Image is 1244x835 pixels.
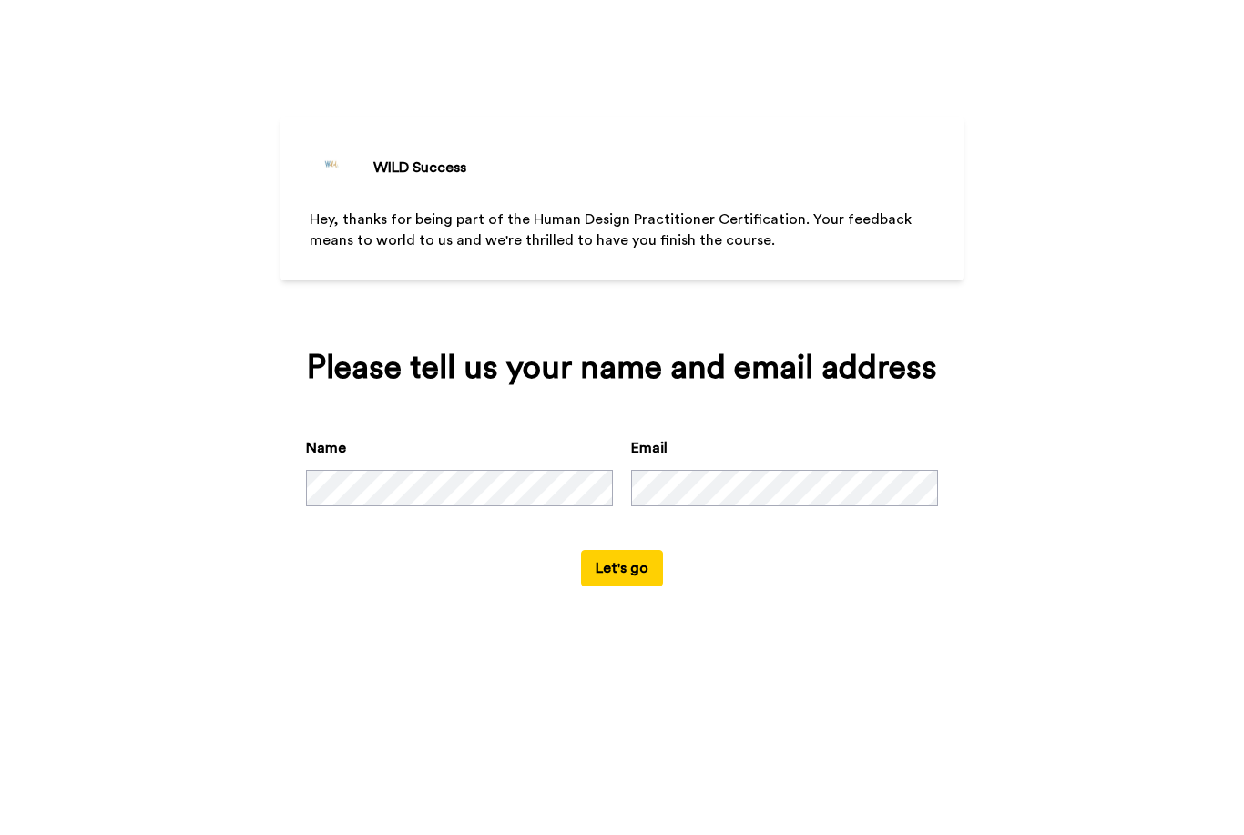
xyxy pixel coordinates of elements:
div: Please tell us your name and email address [306,350,938,386]
span: Hey, thanks for being part of the Human Design Practitioner Certification. Your feedback means to... [310,212,915,248]
button: Let's go [581,550,663,586]
label: Email [631,437,668,459]
div: WILD Success [373,157,466,178]
label: Name [306,437,346,459]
